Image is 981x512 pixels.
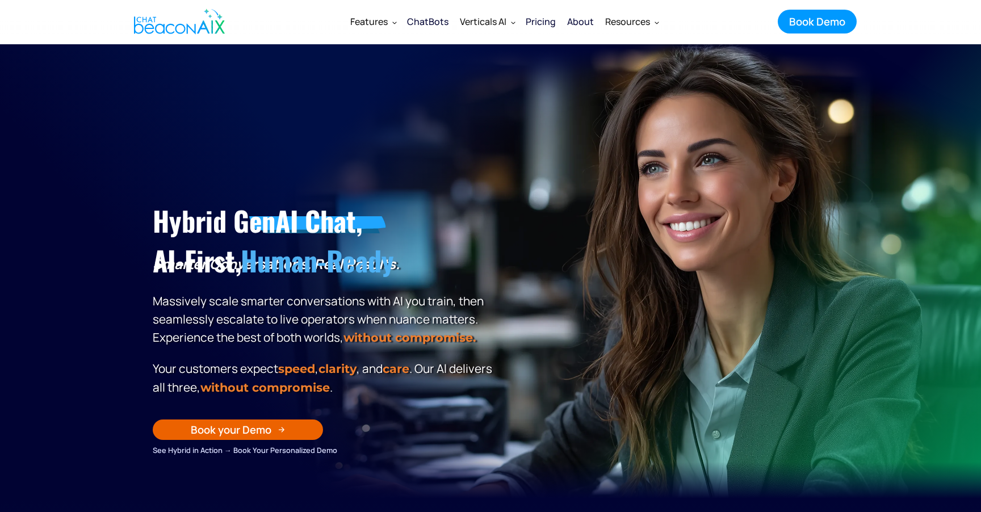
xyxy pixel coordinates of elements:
a: About [561,7,599,36]
p: Massively scale smarter conversations with AI you train, then seamlessly escalate to live operato... [153,255,496,347]
span: clarity [318,362,357,376]
img: Arrow [278,426,285,433]
div: Features [345,8,401,35]
div: See Hybrid in Action → Book Your Personalized Demo [153,444,496,456]
a: Pricing [520,7,561,36]
a: ChatBots [401,7,454,36]
div: Pricing [526,14,556,30]
div: Verticals AI [454,8,520,35]
span: care [383,362,409,376]
a: Book Demo [778,10,857,33]
div: About [567,14,594,30]
strong: without compromise. [343,330,476,345]
img: Dropdown [655,20,659,24]
h1: Hybrid GenAI Chat, AI-First, [153,201,496,281]
a: home [124,2,231,41]
img: Dropdown [511,20,515,24]
img: Dropdown [392,20,397,24]
div: ChatBots [407,14,448,30]
div: Verticals AI [460,14,506,30]
div: Features [350,14,388,30]
p: Your customers expect , , and . Our Al delivers all three, . [153,359,496,397]
div: Resources [605,14,650,30]
a: Book your Demo [153,419,323,440]
div: Book Demo [789,14,845,29]
div: Book your Demo [191,422,271,437]
span: Human-Ready [241,240,393,280]
span: without compromise [200,380,330,395]
strong: speed [278,362,315,376]
div: Resources [599,8,664,35]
